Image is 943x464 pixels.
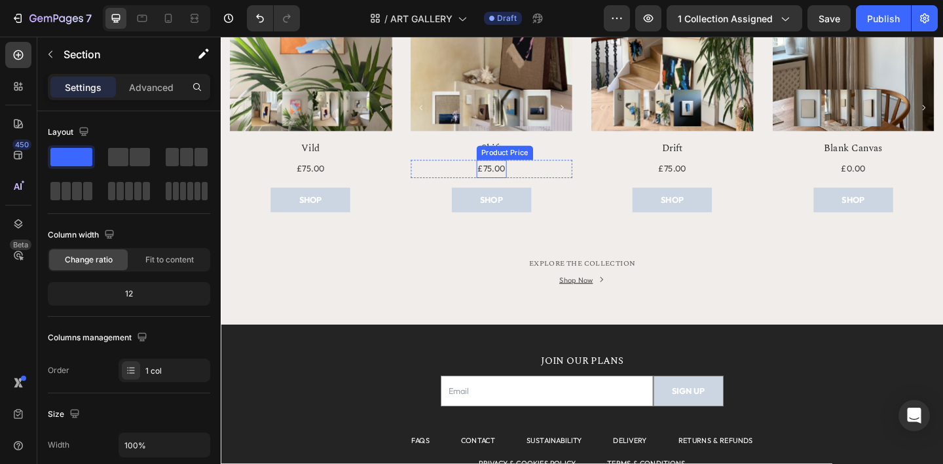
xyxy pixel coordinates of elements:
a: SUSTAINABILITY [333,435,393,444]
div: Product Price [281,120,337,132]
h1: Blank Canvas [601,113,777,130]
div: Width [48,439,69,451]
input: Email [239,369,470,402]
div: £75.00 [475,134,508,153]
p: SHOP [676,170,701,186]
div: SIGN UP [490,378,527,394]
span: Save [819,13,840,24]
p: Advanced [129,80,174,94]
a: RETURNS & REFUNDS [498,435,579,444]
span: Draft [497,12,517,24]
button: <p>SHOP</p> [448,164,534,191]
h1: Drift [403,113,580,130]
div: Open Intercom Messenger [898,400,930,431]
p: Settings [65,80,102,94]
iframe: Design area [221,37,943,464]
div: Column width [48,226,117,244]
span: ART GALLERY [390,12,453,26]
p: SHOP [479,170,504,186]
a: CONTACT [261,435,299,444]
div: 1 col [145,365,207,377]
div: £75.00 [278,134,311,153]
div: Order [48,365,69,376]
a: DELIVERY [427,435,464,444]
button: 1 collection assigned [667,5,802,31]
h2: JOIN OUR PLANS [8,345,778,361]
span: Change ratio [65,254,113,266]
span: EXPLORE THE COLLECTION [335,241,451,253]
div: Columns management [48,329,150,347]
button: Publish [856,5,911,31]
span: 1 collection assigned [678,12,773,26]
div: Undo/Redo [247,5,300,31]
p: Shop Now [368,258,405,272]
button: Carousel Back Arrow [608,73,616,81]
div: Layout [48,124,92,141]
span: Fit to content [145,254,194,266]
button: Save [807,5,851,31]
div: Size [48,406,83,423]
button: <p>SHOP</p> [251,164,338,191]
div: Publish [867,12,900,26]
button: SIGN UP [471,370,547,402]
button: Carousel Next Arrow [367,73,375,81]
button: Carousel Next Arrow [564,73,572,81]
div: 450 [12,139,31,150]
input: Auto [119,433,210,457]
h1: Skift [207,113,383,130]
div: 12 [50,285,208,303]
button: <p>Shop Now</p> [368,258,418,272]
button: Carousel Back Arrow [411,73,418,81]
span: / [384,12,388,26]
p: 7 [86,10,92,26]
div: £0.00 [674,134,703,153]
p: Section [64,46,171,62]
button: <p>SHOP</p> [645,164,731,191]
div: Beta [10,240,31,250]
a: FAQS [208,435,227,444]
p: SHOP [282,170,307,186]
button: 7 [5,5,98,31]
button: Carousel Next Arrow [761,73,769,81]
